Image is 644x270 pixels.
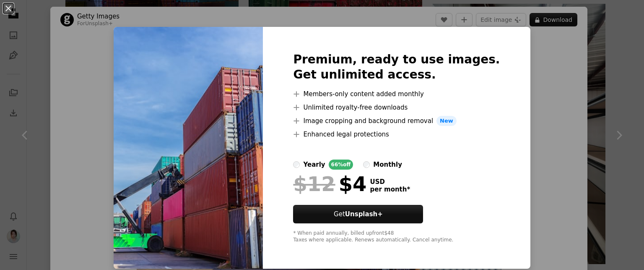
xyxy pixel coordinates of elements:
span: per month * [370,186,410,193]
div: $4 [293,173,366,195]
span: New [436,116,457,126]
div: * When paid annually, billed upfront $48 Taxes where applicable. Renews automatically. Cancel any... [293,230,500,244]
img: premium_photo-1661881444356-04fce4af2b85 [114,27,263,269]
div: 66% off [329,160,353,170]
h2: Premium, ready to use images. Get unlimited access. [293,52,500,82]
a: GetUnsplash+ [293,205,423,223]
li: Enhanced legal protections [293,129,500,139]
li: Unlimited royalty-free downloads [293,102,500,113]
div: monthly [373,160,402,170]
input: yearly66%off [293,161,300,168]
strong: Unsplash+ [345,210,383,218]
div: yearly [303,160,325,170]
li: Members-only content added monthly [293,89,500,99]
span: $12 [293,173,335,195]
span: USD [370,178,410,186]
input: monthly [363,161,370,168]
li: Image cropping and background removal [293,116,500,126]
